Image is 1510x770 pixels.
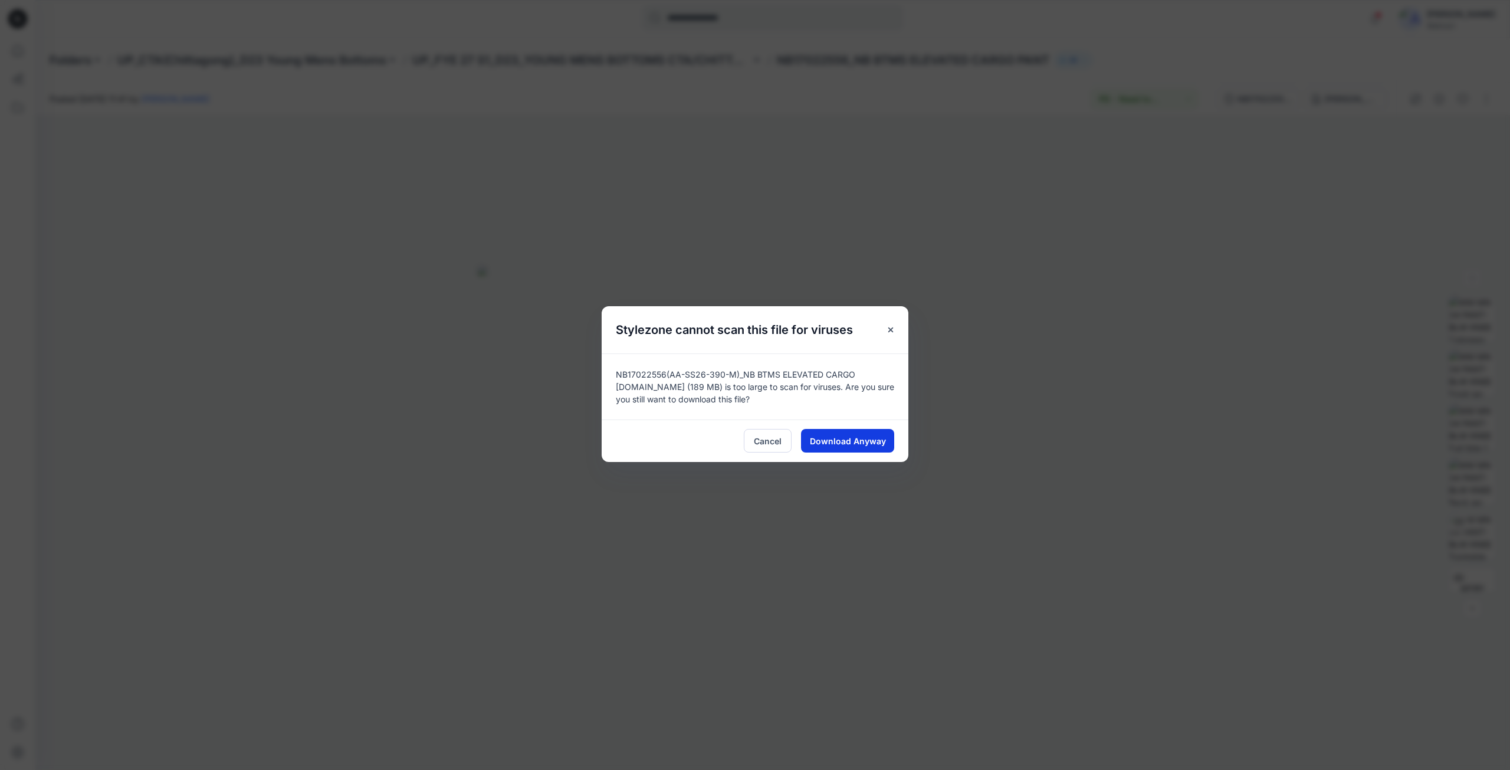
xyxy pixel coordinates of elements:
button: Cancel [744,429,792,453]
button: Close [880,319,901,340]
button: Download Anyway [801,429,894,453]
div: NB17022556(AA-SS26-390-M)_NB BTMS ELEVATED CARGO [DOMAIN_NAME] (189 MB) is too large to scan for ... [602,353,908,420]
h5: Stylezone cannot scan this file for viruses [602,306,867,353]
span: Download Anyway [810,435,886,447]
span: Cancel [754,435,782,447]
